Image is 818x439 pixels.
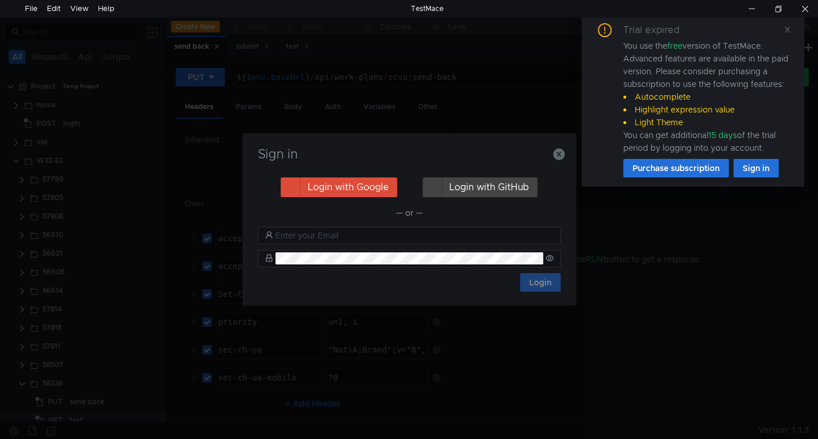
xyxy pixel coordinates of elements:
[623,23,693,37] div: Trial expired
[733,159,779,177] button: Sign in
[623,116,790,129] li: Light Theme
[667,41,682,51] span: free
[423,177,537,197] button: Login with GitHub
[281,177,397,197] button: Login with Google
[623,39,790,154] div: You use the version of TestMace. Advanced features are available in the paid version. Please cons...
[258,206,561,220] div: — or —
[256,147,562,161] h3: Sign in
[708,130,737,140] span: 15 days
[623,90,790,103] li: Autocomplete
[623,159,729,177] button: Purchase subscription
[275,229,554,242] input: Enter your Email
[623,103,790,116] li: Highlight expression value
[623,129,790,154] div: You can get additional of the trial period by logging into your account.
